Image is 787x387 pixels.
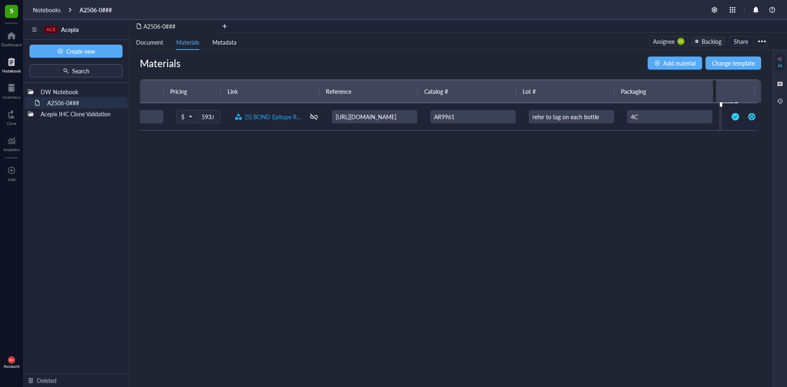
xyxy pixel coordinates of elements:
div: AI [778,62,782,69]
div: Materials [140,57,180,70]
div: Add [8,177,16,182]
a: Notebooks [33,6,61,14]
span: Document [136,38,163,46]
span: Metadata [212,38,237,46]
a: A2506-0### [80,6,112,14]
span: Change template [712,59,755,68]
div: Deleted [37,376,57,385]
button: Change template [705,57,761,70]
span: Add material [663,59,696,68]
th: Reference [319,80,418,103]
div: Analytics [3,147,20,152]
span: Search [72,68,89,74]
button: Share [728,36,753,46]
div: Inventory [2,95,20,100]
span: DW [9,359,14,362]
input: 0.00 [198,111,220,124]
th: Catalog # [418,80,516,103]
div: Account [4,364,20,369]
div: Core [7,121,16,126]
span: $ [181,113,192,120]
div: Backlog [702,37,721,46]
div: Acepix IHC Clone Validation [37,108,124,120]
a: [5] BOND Epitope Retrieval Solution 1 [245,112,304,121]
button: Create new [30,45,123,58]
a: Dashboard [1,29,22,47]
div: Assignee [653,37,675,46]
button: Search [30,64,123,77]
span: Create new [66,48,95,54]
div: ACE [46,27,56,32]
th: Link [221,80,319,103]
div: Dashboard [1,42,22,47]
span: Materials [176,38,199,46]
div: Notebook [2,68,21,73]
a: Notebook [2,55,21,73]
th: Lot # [516,80,614,103]
span: AS [679,39,683,43]
button: Add material [648,57,702,70]
div: DW Notebook [37,86,124,97]
a: Analytics [3,134,20,152]
th: Packaging [614,80,713,103]
a: Core [7,108,16,126]
th: Pricing [164,80,221,103]
span: Share [734,38,748,45]
div: A2506-0### [43,97,124,109]
span: S [10,5,14,16]
a: Inventory [2,81,20,100]
span: Acepix [61,25,79,34]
